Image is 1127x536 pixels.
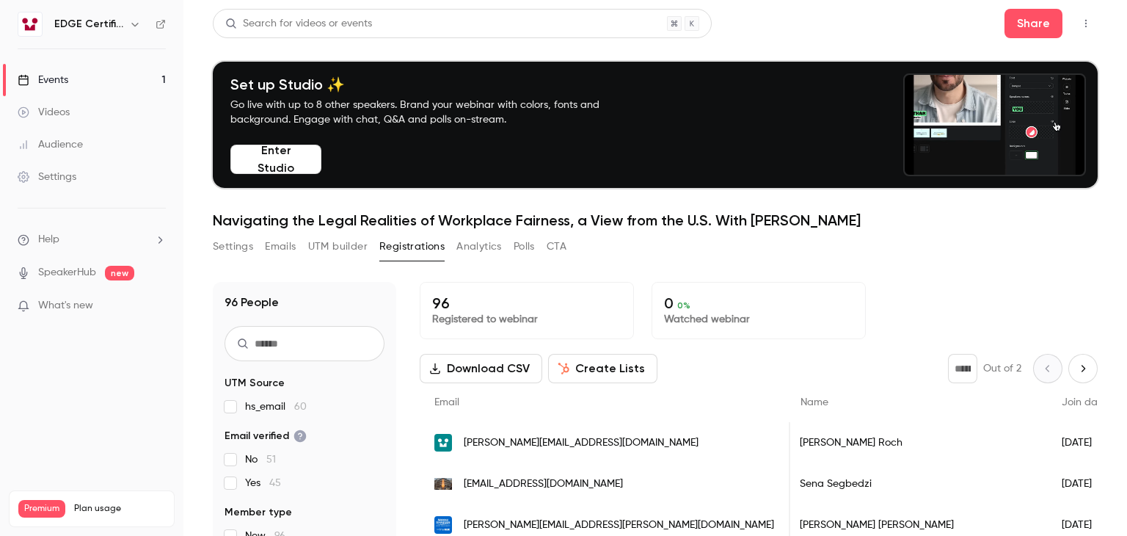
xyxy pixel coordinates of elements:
[18,12,42,36] img: EDGE Certification
[225,16,372,32] div: Search for videos or events
[434,434,452,452] img: edge-strategy.com
[800,397,828,408] span: Name
[18,500,65,518] span: Premium
[420,354,542,383] button: Download CSV
[464,435,699,451] span: [PERSON_NAME][EMAIL_ADDRESS][DOMAIN_NAME]
[1004,9,1062,38] button: Share
[225,294,279,311] h1: 96 People
[548,354,657,383] button: Create Lists
[379,235,445,258] button: Registrations
[230,76,634,93] h4: Set up Studio ✨
[245,476,281,490] span: Yes
[434,397,459,408] span: Email
[225,429,307,443] span: Email verified
[1047,463,1122,504] div: [DATE]
[245,399,307,414] span: hs_email
[266,454,276,465] span: 51
[294,402,307,412] span: 60
[464,477,623,492] span: [EMAIL_ADDRESS][DOMAIN_NAME]
[225,505,292,520] span: Member type
[983,361,1021,376] p: Out of 2
[664,312,853,327] p: Watched webinar
[308,235,368,258] button: UTM builder
[664,294,853,312] p: 0
[230,145,321,174] button: Enter Studio
[434,516,452,534] img: mtsu.edu
[213,235,253,258] button: Settings
[432,312,621,327] p: Registered to webinar
[677,300,690,311] span: 0 %
[18,137,83,152] div: Audience
[464,518,774,533] span: [PERSON_NAME][EMAIL_ADDRESS][PERSON_NAME][DOMAIN_NAME]
[18,73,68,87] div: Events
[54,17,123,32] h6: EDGE Certification
[213,211,1098,229] h1: Navigating the Legal Realities of Workplace Fairness, a View from the U.S. With [PERSON_NAME]
[785,463,1047,504] div: Sena Segbedzi
[785,422,1047,463] div: [PERSON_NAME] Roch
[18,105,70,120] div: Videos
[245,452,276,467] span: No
[105,266,134,280] span: new
[18,232,166,247] li: help-dropdown-opener
[1047,422,1122,463] div: [DATE]
[432,294,621,312] p: 96
[225,376,285,391] span: UTM Source
[1068,354,1098,383] button: Next page
[1062,397,1107,408] span: Join date
[265,235,296,258] button: Emails
[38,232,59,247] span: Help
[514,235,535,258] button: Polls
[230,98,634,127] p: Go live with up to 8 other speakers. Brand your webinar with colors, fonts and background. Engage...
[38,265,96,280] a: SpeakerHub
[269,478,281,488] span: 45
[74,503,165,515] span: Plan usage
[38,298,93,314] span: What's new
[434,478,452,490] img: christiandior.com
[456,235,502,258] button: Analytics
[547,235,566,258] button: CTA
[18,170,76,184] div: Settings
